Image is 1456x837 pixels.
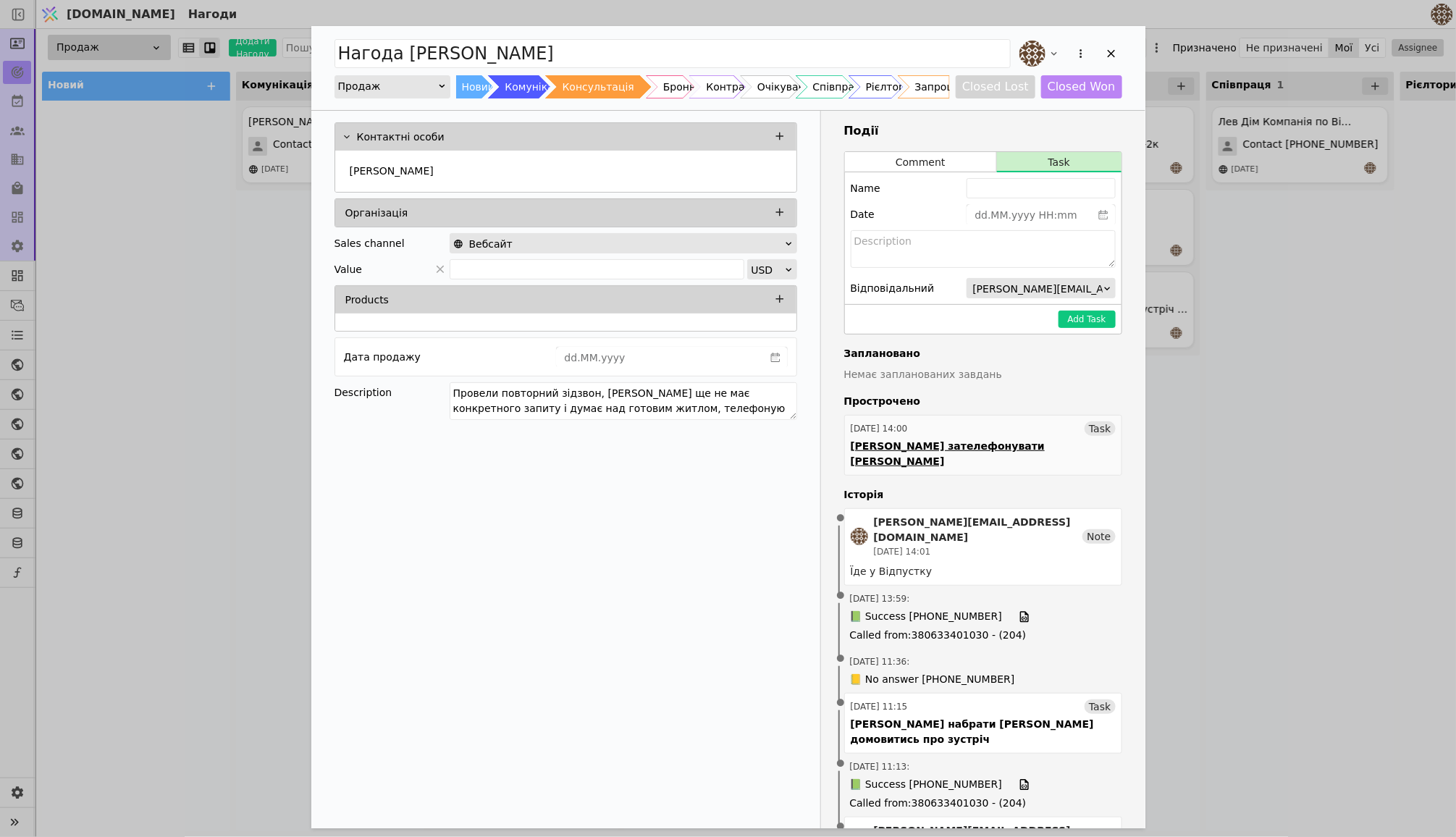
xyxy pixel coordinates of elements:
[851,178,880,198] div: Name
[345,293,389,308] p: Products
[850,655,910,668] span: [DATE] 11:36 :
[833,641,848,678] span: •
[874,545,1083,558] div: [DATE] 14:01
[1098,210,1108,220] svg: calender simple
[334,382,450,403] div: Description
[851,422,908,435] div: [DATE] 14:00
[563,75,634,98] div: Консультація
[844,122,1122,140] h3: Події
[844,487,1122,502] h4: Історія
[850,672,1015,687] span: 📒 No answer [PHONE_NUMBER]
[866,75,912,98] div: Рієлтори
[462,75,495,98] div: Новий
[844,346,1122,361] h4: Заплановано
[344,347,421,367] div: Дата продажу
[505,75,569,98] div: Комунікація
[915,75,982,98] div: Запрошення
[850,760,910,773] span: [DATE] 11:13 :
[357,130,445,145] p: Контактні особи
[851,278,935,298] div: Відповідальний
[833,578,848,615] span: •
[1082,529,1115,544] div: Note
[706,75,757,98] div: Контракт
[845,152,997,172] button: Comment
[997,152,1121,172] button: Task
[557,348,764,368] input: dd.MM.yyyy
[311,26,1145,828] div: Add Opportunity
[967,205,1092,225] input: dd.MM.yyyy HH:mm
[851,717,1116,747] div: [PERSON_NAME] набрати [PERSON_NAME] домовитись про зустріч
[851,207,875,222] label: Date
[851,439,1116,469] div: [PERSON_NAME] зателефонувати [PERSON_NAME]
[851,528,868,545] img: an
[844,394,1122,409] h4: Прострочено
[1019,41,1045,67] img: an
[850,592,910,605] span: [DATE] 13:59 :
[663,75,695,98] div: Бронь
[833,685,848,722] span: •
[453,239,463,249] img: online-store.svg
[850,609,1002,625] span: 📗 Success [PHONE_NUMBER]
[770,353,780,363] svg: calender simple
[469,234,513,254] span: Вебсайт
[851,564,1116,579] div: Їде у Відпустку
[844,367,1122,382] p: Немає запланованих завдань
[338,76,437,96] div: Продаж
[751,260,783,280] div: USD
[1085,421,1115,436] div: Task
[833,746,848,783] span: •
[1059,311,1116,328] button: Add Task
[813,75,868,98] div: Співпраця
[850,796,1116,811] span: Called from : 380633401030 - (204)
[334,259,362,279] span: Value
[874,515,1083,545] div: [PERSON_NAME][EMAIL_ADDRESS][DOMAIN_NAME]
[345,206,408,221] p: Організація
[833,500,848,537] span: •
[450,382,797,420] textarea: Провели повторний зідзвон, [PERSON_NAME] ще не має конкретного запиту і думає над готовим житлом,...
[1041,75,1122,98] button: Closed Won
[956,75,1035,98] button: Closed Lost
[350,164,434,179] p: [PERSON_NAME]
[757,75,817,98] div: Очікування
[1085,699,1115,714] div: Task
[850,777,1002,793] span: 📗 Success [PHONE_NUMBER]
[334,233,405,253] div: Sales channel
[851,700,908,713] div: [DATE] 11:15
[850,628,1116,643] span: Called from : 380633401030 - (204)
